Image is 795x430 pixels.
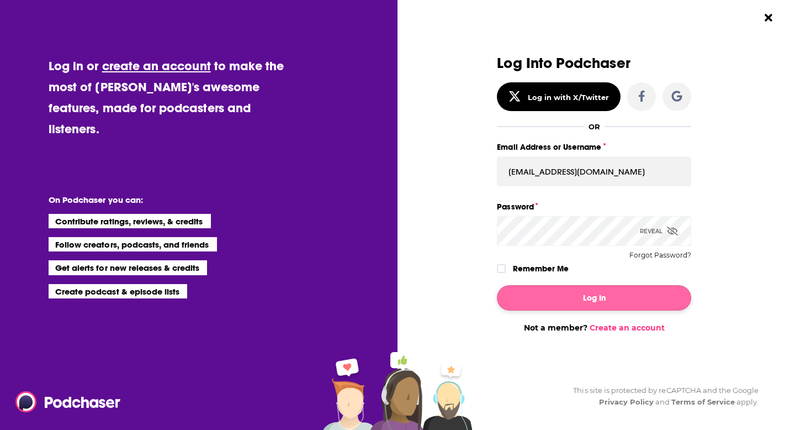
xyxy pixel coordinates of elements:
button: Log In [497,285,691,311]
li: Get alerts for new releases & credits [49,260,207,275]
li: On Podchaser you can: [49,195,269,205]
label: Password [497,200,691,214]
li: Follow creators, podcasts, and friends [49,237,217,251]
label: Remember Me [513,261,569,276]
img: Podchaser - Follow, Share and Rate Podcasts [15,391,121,412]
h3: Log Into Podchaser [497,55,691,71]
button: Forgot Password? [629,251,691,259]
a: Terms of Service [671,397,735,406]
div: Log in with X/Twitter [528,93,609,102]
li: Contribute ratings, reviews, & credits [49,214,211,228]
div: Reveal [640,216,678,246]
input: Email Address or Username [497,156,691,186]
button: Log in with X/Twitter [497,82,621,111]
a: Podchaser - Follow, Share and Rate Podcasts [15,391,113,412]
div: This site is protected by reCAPTCHA and the Google and apply. [564,385,759,408]
a: Create an account [590,323,665,333]
div: Not a member? [497,323,691,333]
div: OR [589,122,600,131]
a: Privacy Policy [599,397,654,406]
label: Email Address or Username [497,140,691,154]
li: Create podcast & episode lists [49,284,187,298]
a: create an account [102,58,211,74]
button: Close Button [758,7,779,28]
